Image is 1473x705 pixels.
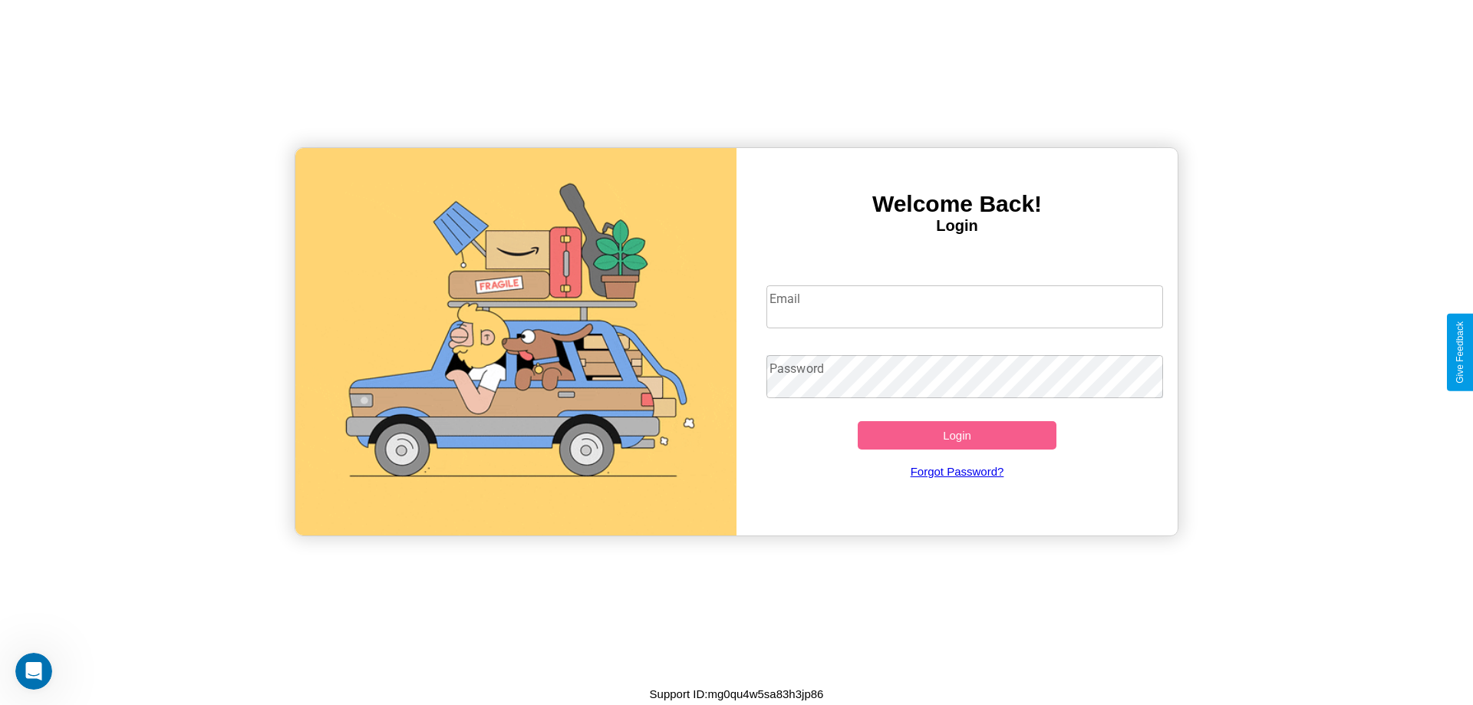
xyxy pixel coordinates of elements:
button: Login [858,421,1056,450]
h3: Welcome Back! [736,191,1178,217]
iframe: Intercom live chat [15,653,52,690]
div: Give Feedback [1455,321,1465,384]
h4: Login [736,217,1178,235]
img: gif [295,148,736,535]
a: Forgot Password? [759,450,1156,493]
p: Support ID: mg0qu4w5sa83h3jp86 [650,684,824,704]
